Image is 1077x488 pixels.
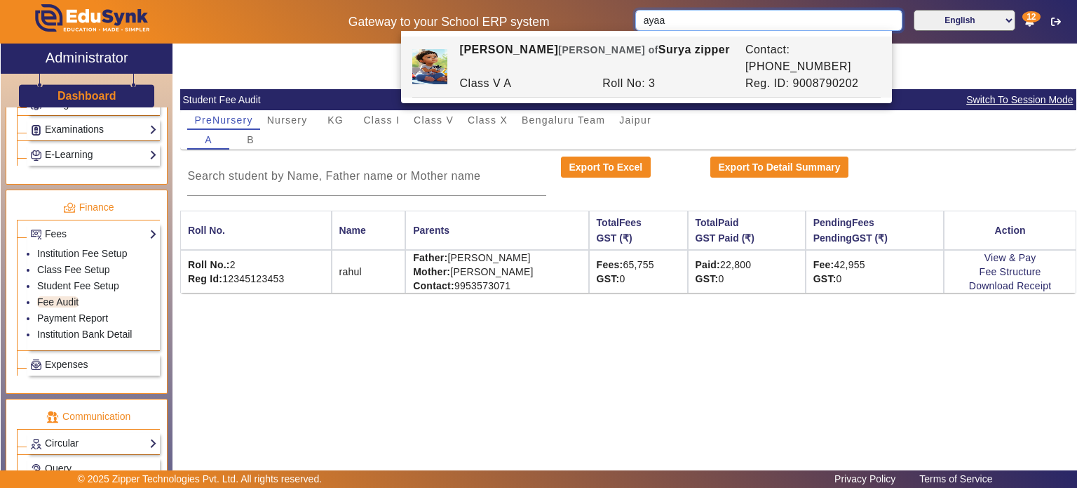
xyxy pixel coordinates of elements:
[63,202,76,214] img: finance.png
[413,266,450,277] strong: Mother:
[180,250,332,293] td: 2 12345123453
[912,470,999,488] a: Terms of Service
[813,273,836,284] strong: GST:
[188,223,225,238] div: Roll No.
[468,115,508,125] span: Class X
[78,472,323,487] p: © 2025 Zipper Technologies Pvt. Ltd. All rights reserved.
[984,252,1036,263] a: View & Pay
[635,10,902,31] input: Search
[339,223,366,238] div: Name
[37,312,108,324] a: Payment Report
[37,264,110,275] a: Class Fee Setup
[46,411,59,423] img: communication.png
[405,250,588,293] td: [PERSON_NAME] [PERSON_NAME] 9953573071
[944,211,1076,250] th: Action
[247,135,255,145] span: B
[813,215,888,246] div: PendingFees PendingGST (₹)
[452,41,738,75] div: [PERSON_NAME] Surya zipper
[187,168,546,185] input: Search student by Name, Father name or Mother name
[558,44,658,55] span: [PERSON_NAME] of
[37,296,79,308] a: Fee Audit
[452,75,595,92] div: Class V A
[1,44,172,74] a: Administrator
[188,273,222,284] strong: Reg Id:
[597,215,642,246] div: TotalFees GST (₹)
[813,215,937,246] div: PendingFeesPendingGST (₹)
[30,461,157,477] a: Query
[46,49,128,66] h2: Administrator
[194,115,252,125] span: PreNursery
[696,215,798,246] div: TotalPaidGST Paid (₹)
[17,409,160,424] p: Communication
[17,200,160,215] p: Finance
[813,259,834,270] strong: Fee:
[188,259,230,270] strong: Roll No.:
[738,41,881,75] div: Contact: [PHONE_NUMBER]
[332,250,406,293] td: rahul
[966,92,1073,108] span: Switch To Session Mode
[597,215,680,246] div: TotalFeesGST (₹)
[188,223,324,238] div: Roll No.
[597,258,680,286] div: 65,755 0
[205,135,212,145] span: A
[31,464,41,475] img: Support-tickets.png
[45,463,72,474] span: Query
[619,115,651,125] span: Jaipur
[413,280,454,291] strong: Contact:
[37,280,119,291] a: Student Fee Setup
[364,115,400,125] span: Class I
[696,258,798,286] div: 22,800 0
[1022,11,1040,22] span: 12
[405,211,588,250] th: Parents
[277,15,621,29] h5: Gateway to your School ERP system
[57,88,117,103] a: Dashboard
[412,49,447,84] img: ef996a47-5e70-4dc8-bbd6-8977c6661d5c
[813,258,937,286] div: 42,955 0
[180,76,1076,89] h2: Zipper Technologies Pvt Ltd
[267,115,308,125] span: Nursery
[37,248,127,259] a: Institution Fee Setup
[595,75,738,92] div: Roll No: 3
[45,359,88,370] span: Expenses
[827,470,902,488] a: Privacy Policy
[696,259,720,270] strong: Paid:
[327,115,344,125] span: KG
[30,357,157,373] a: Expenses
[696,273,719,284] strong: GST:
[414,115,454,125] span: Class V
[561,157,651,178] button: Export To Excel
[738,75,881,92] div: Reg. ID: 9008790202
[597,273,620,284] strong: GST:
[31,360,41,370] img: Payroll.png
[710,157,848,178] button: Export To Detail Summary
[57,89,116,103] h3: Dashboard
[180,89,1076,110] mat-card-header: Student Fee Audit
[696,215,754,246] div: TotalPaid GST Paid (₹)
[969,280,1052,291] a: Download Receipt
[37,329,132,340] a: Institution Bank Detail
[522,115,605,125] span: Bengaluru Team
[980,266,1041,277] a: Fee Structure
[597,259,623,270] strong: Fees:
[413,252,447,263] strong: Father:
[339,223,398,238] div: Name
